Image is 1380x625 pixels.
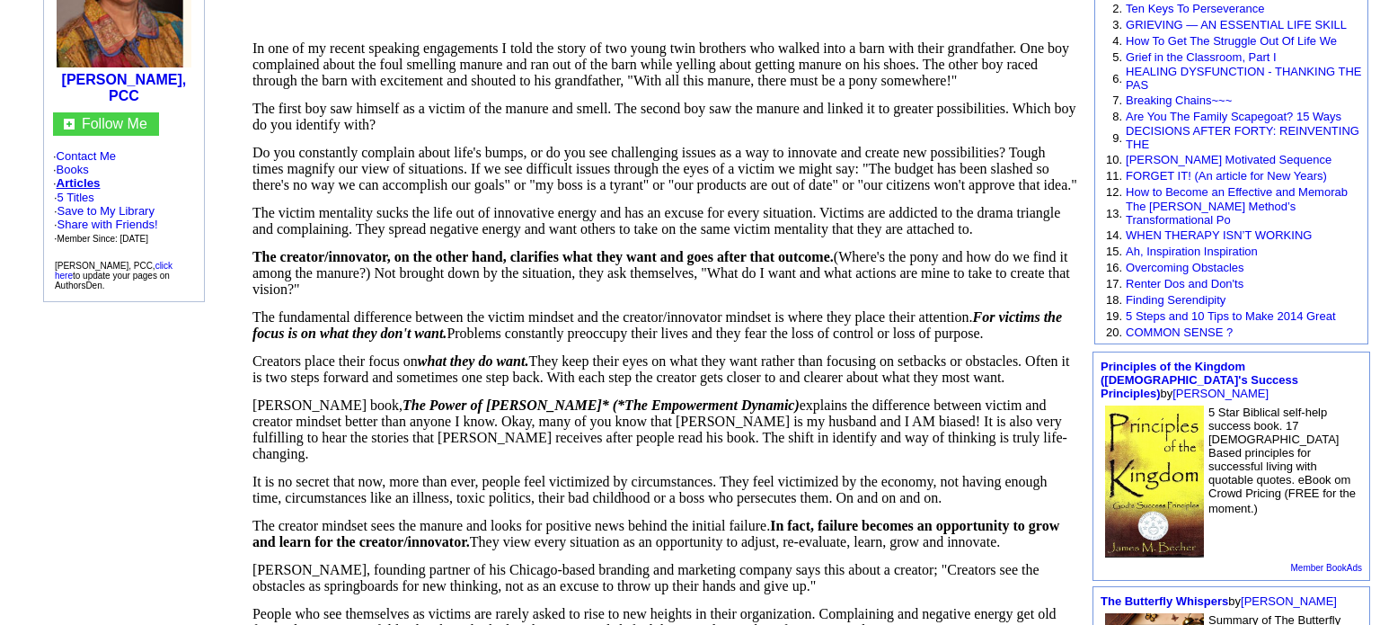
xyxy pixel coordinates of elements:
a: Ten Keys To Perseverance [1126,2,1264,15]
font: 20. [1106,326,1122,339]
font: 14. [1106,228,1122,242]
a: Breaking Chains~~~ [1126,94,1232,107]
font: 5 Star Biblical self-help success book. 17 [DEMOGRAPHIC_DATA] Based principles for successful liv... [1208,406,1356,515]
font: 9. [1112,131,1122,145]
font: 4. [1112,34,1122,48]
a: Follow Me [82,116,147,131]
span: Creators place their focus on They keep their eyes on what they want rather than focusing on setb... [252,353,1070,385]
font: 13. [1106,207,1122,220]
a: Finding Serendipity [1126,293,1225,307]
font: 2. [1112,2,1122,15]
span: It is no secret that now, more than ever, people feel victimized by circumstances. They feel vict... [252,474,1048,505]
span: The first boy saw himself as a victim of the manure and smell. The second boy saw the manure and ... [252,101,1076,132]
a: Principles of the Kingdom ([DEMOGRAPHIC_DATA]'s Success Principles) [1101,360,1298,400]
a: [PERSON_NAME] [1241,594,1337,608]
a: How to Become an Effective and Memorab [1126,185,1348,199]
span: In one of my recent speaking engagements I told the story of two young twin brothers who walked i... [252,40,1069,88]
font: 17. [1106,277,1122,290]
a: [PERSON_NAME], PCC [62,72,187,103]
img: 47576.JPG [1105,406,1204,558]
span: The victim mentality sucks the life out of innovative energy and has an excuse for every situatio... [252,205,1061,237]
font: 8. [1112,110,1122,123]
a: Articles [57,176,101,190]
a: Ah, Inspiration Inspiration [1126,245,1258,258]
a: HEALING DYSFUNCTION - THANKING THE PAS [1126,65,1361,92]
a: The [PERSON_NAME] Method’s Transformational Po [1126,200,1296,227]
font: 11. [1106,169,1122,183]
font: 16. [1106,261,1122,274]
a: Are You The Family Scapegoat? 15 Ways [1126,110,1341,123]
b: for the creator/innovator. [314,534,470,549]
a: [PERSON_NAME] [1172,387,1269,400]
a: Overcoming Obstacles [1126,261,1244,274]
i: what they do want. [418,353,529,369]
a: Renter Dos and Don'ts [1126,277,1243,290]
font: 3. [1112,18,1122,31]
font: Member Since: [DATE] [57,234,149,244]
i: For victims the [973,309,1063,325]
i: The Power of [PERSON_NAME]* (*The Empowerment Dynamic) [402,397,800,413]
span: Do you constantly complain about life's bumps, or do you see challenging issues as a way to innov... [252,145,1077,192]
span: The fundamental difference between the victim mindset and the creator/innovator mindset is where ... [252,309,1062,341]
a: GRIEVING — AN ESSENTIAL LIFE SKILL [1126,18,1347,31]
font: 18. [1106,293,1122,307]
a: Grief in the Classroom, Part I [1126,50,1277,64]
font: · · · [53,149,195,246]
font: by [1101,594,1337,608]
a: WHEN THERAPY ISN’T WORKING [1126,228,1312,242]
font: by [1101,360,1298,400]
font: 7. [1112,94,1122,107]
a: Contact Me [57,149,116,163]
a: 5 Steps and 10 Tips to Make 2014 Great [1126,309,1335,323]
a: DECISIONS AFTER FORTY: REINVENTING THE [1126,124,1359,151]
a: COMMON SENSE ? [1126,326,1233,339]
span: The creator/innovator, on the other hand, clarifies what they want and goes after that outcome. [252,249,834,264]
font: · · · [54,204,158,245]
img: gc.jpg [64,119,75,129]
i: focus is on what they don't want. [252,326,447,341]
font: 15. [1106,245,1122,258]
a: Books [57,163,89,176]
a: Share with Friends! [57,218,158,231]
span: [PERSON_NAME] book, explains the difference between victim and creator mindset better than anyone... [252,397,1067,461]
a: How To Get The Struggle Out Of Life We [1126,34,1337,48]
font: 5. [1112,50,1122,64]
b: In fact, failure becomes an opportunity to grow and learn [252,518,1059,549]
span: [PERSON_NAME], founding partner of his Chicago-based branding and marketing company says this abo... [252,562,1039,594]
a: Save to My Library [57,204,155,218]
span: The creator mindset sees the manure and looks for positive news behind the initial failure. They ... [252,518,1059,549]
font: 6. [1112,72,1122,85]
a: click here [55,261,172,281]
a: 5 Titles [57,191,94,204]
a: The Butterfly Whispers [1101,594,1228,608]
span: (Where's the pony and how do we find it among the manure?) Not brought down by the situation, the... [252,249,1070,297]
font: 12. [1106,185,1122,199]
font: · [54,191,158,245]
a: FORGET IT! (An article for New Years) [1126,169,1327,183]
font: 10. [1106,153,1122,166]
font: [PERSON_NAME], PCC, to update your pages on AuthorsDen. [55,261,172,290]
a: Member BookAds [1291,563,1362,573]
font: 19. [1106,309,1122,323]
a: [PERSON_NAME] Motivated Sequence [1126,153,1331,166]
